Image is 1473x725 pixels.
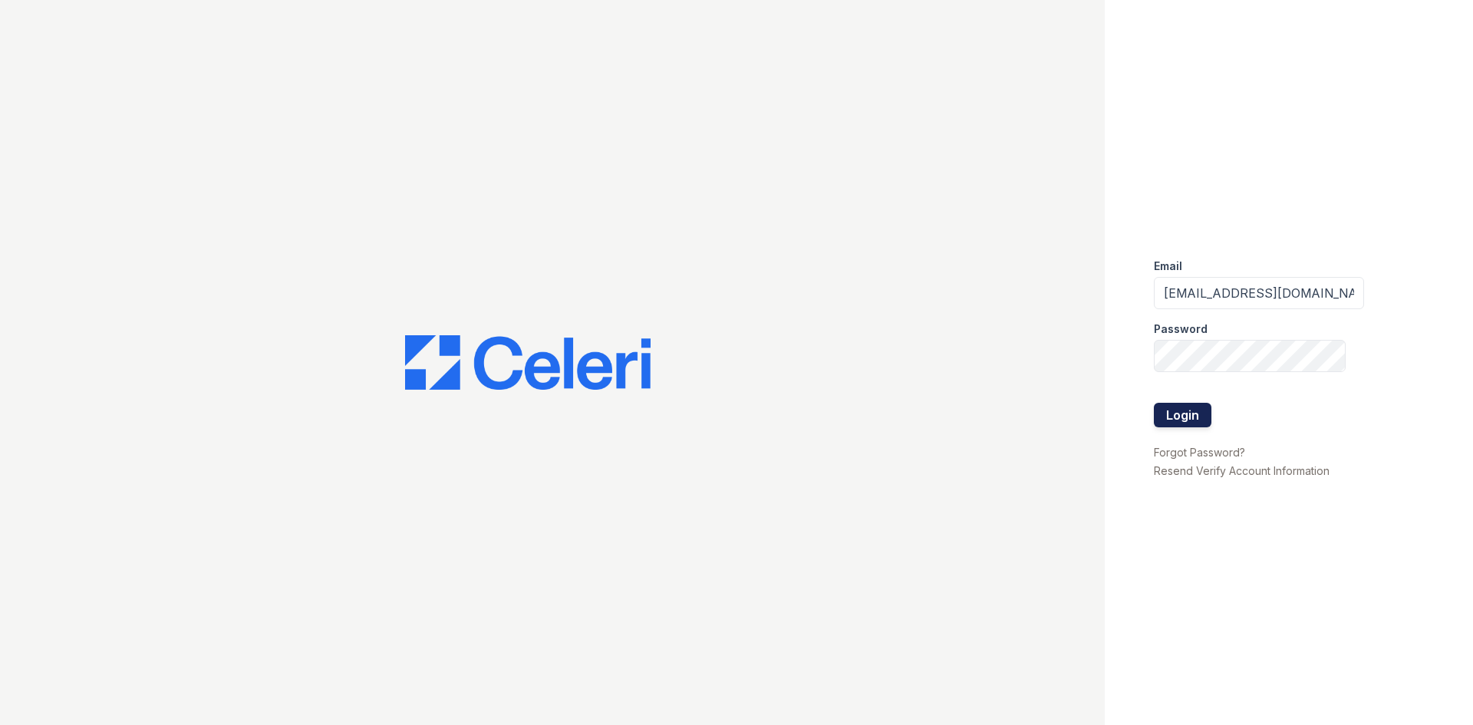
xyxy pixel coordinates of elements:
[1154,403,1211,427] button: Login
[1154,464,1330,477] a: Resend Verify Account Information
[405,335,651,391] img: CE_Logo_Blue-a8612792a0a2168367f1c8372b55b34899dd931a85d93a1a3d3e32e68fde9ad4.png
[1154,446,1245,459] a: Forgot Password?
[1154,259,1182,274] label: Email
[1154,321,1208,337] label: Password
